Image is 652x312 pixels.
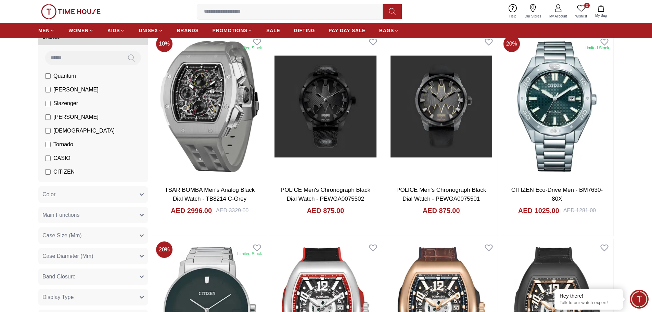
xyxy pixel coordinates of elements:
span: My Bag [592,13,610,18]
span: MEN [38,27,50,34]
span: Display Type [42,293,74,301]
span: Color [42,190,55,199]
a: UNISEX [139,24,163,37]
span: KIDS [107,27,120,34]
input: [DEMOGRAPHIC_DATA] [45,128,51,134]
h4: AED 1025.00 [518,206,559,215]
span: GUESS [53,182,73,190]
span: CITIZEN [53,168,75,176]
span: Wishlist [573,14,590,19]
a: KIDS [107,24,125,37]
span: SALE [266,27,280,34]
span: 0 [584,3,590,8]
input: [PERSON_NAME] [45,87,51,92]
img: POLICE Men's Chronograph Black Dial Watch - PEWGA0075501 [385,33,498,180]
a: 0Wishlist [571,3,591,20]
h4: AED 875.00 [307,206,344,215]
span: 20 % [503,36,520,52]
a: CITIZEN Eco-Drive Men - BM7630-80X [511,187,603,202]
input: Slazenger [45,101,51,106]
button: Case Diameter (Mm) [38,248,148,264]
a: WOMEN [68,24,94,37]
span: PROMOTIONS [213,27,248,34]
span: Main Functions [42,211,80,219]
h4: AED 875.00 [423,206,460,215]
span: Slazenger [53,99,78,108]
button: Color [38,186,148,203]
button: Main Functions [38,207,148,223]
a: SALE [266,24,280,37]
a: PAY DAY SALE [329,24,366,37]
div: Limited Stock [237,45,262,51]
span: Case Diameter (Mm) [42,252,93,260]
span: 20 % [156,241,172,258]
a: MEN [38,24,55,37]
button: Case Size (Mm) [38,227,148,244]
div: AED 3329.00 [216,207,248,215]
span: [DEMOGRAPHIC_DATA] [53,127,115,135]
a: BAGS [379,24,399,37]
input: CASIO [45,155,51,161]
a: POLICE Men's Chronograph Black Dial Watch - PEWGA0075501 [396,187,486,202]
a: GIFTING [294,24,315,37]
button: My Bag [591,3,611,20]
input: Quantum [45,73,51,79]
div: AED 1281.00 [563,207,596,215]
span: WOMEN [68,27,89,34]
div: Limited Stock [237,251,262,257]
h4: AED 2996.00 [171,206,212,215]
img: CITIZEN Eco-Drive Men - BM7630-80X [501,33,613,180]
span: Our Stores [522,14,544,19]
span: BRANDS [177,27,199,34]
span: [PERSON_NAME] [53,113,99,121]
span: Band Closure [42,273,76,281]
div: Chat Widget [630,290,649,309]
span: Help [507,14,519,19]
a: PROMOTIONS [213,24,253,37]
img: POLICE Men's Chronograph Black Dial Watch - PEWGA0075502 [269,33,382,180]
img: TSAR BOMBA Men's Analog Black Dial Watch - TB8214 C-Grey [153,33,266,180]
a: Our Stores [521,3,545,20]
span: Tornado [53,140,73,149]
img: ... [41,4,101,19]
span: Case Size (Mm) [42,232,82,240]
span: 10 % [156,36,172,52]
button: Band Closure [38,269,148,285]
span: CASIO [53,154,71,162]
input: [PERSON_NAME] [45,114,51,120]
a: POLICE Men's Chronograph Black Dial Watch - PEWGA0075502 [281,187,370,202]
span: Quantum [53,72,76,80]
input: Tornado [45,142,51,147]
span: GIFTING [294,27,315,34]
a: BRANDS [177,24,199,37]
span: UNISEX [139,27,158,34]
a: Help [505,3,521,20]
div: Limited Stock [585,45,609,51]
span: My Account [547,14,570,19]
span: BAGS [379,27,394,34]
a: TSAR BOMBA Men's Analog Black Dial Watch - TB8214 C-Grey [165,187,255,202]
span: PAY DAY SALE [329,27,366,34]
p: Talk to our watch expert! [560,300,618,306]
span: [PERSON_NAME] [53,86,99,94]
div: Hey there! [560,292,618,299]
input: CITIZEN [45,169,51,175]
button: Display Type [38,289,148,305]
